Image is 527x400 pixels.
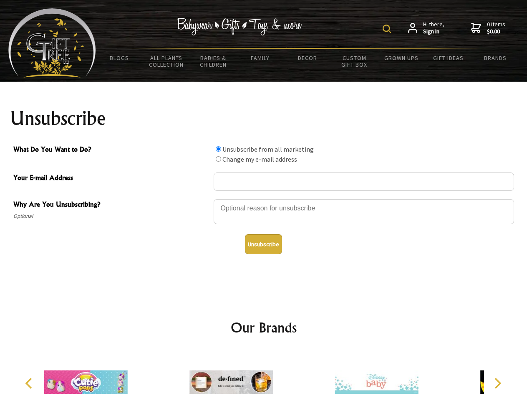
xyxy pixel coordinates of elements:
[13,144,209,156] span: What Do You Want to Do?
[17,317,511,337] h2: Our Brands
[423,28,444,35] strong: Sign in
[488,374,507,392] button: Next
[383,25,391,33] img: product search
[245,234,282,254] button: Unsubscribe
[21,374,39,392] button: Previous
[408,21,444,35] a: Hi there,Sign in
[13,172,209,185] span: Your E-mail Address
[471,21,505,35] a: 0 items$0.00
[425,49,472,67] a: Gift Ideas
[214,172,514,191] input: Your E-mail Address
[13,199,209,211] span: Why Are You Unsubscribing?
[10,108,517,128] h1: Unsubscribe
[13,211,209,221] span: Optional
[423,21,444,35] span: Hi there,
[237,49,284,67] a: Family
[8,8,96,77] img: Babyware - Gifts - Toys and more...
[214,199,514,224] textarea: Why Are You Unsubscribing?
[331,49,378,73] a: Custom Gift Box
[216,156,221,162] input: What Do You Want to Do?
[222,155,297,163] label: Change my e-mail address
[284,49,331,67] a: Decor
[190,49,237,73] a: Babies & Children
[378,49,425,67] a: Grown Ups
[487,28,505,35] strong: $0.00
[487,20,505,35] span: 0 items
[143,49,190,73] a: All Plants Collection
[216,146,221,152] input: What Do You Want to Do?
[222,145,314,153] label: Unsubscribe from all marketing
[96,49,143,67] a: BLOGS
[177,18,302,35] img: Babywear - Gifts - Toys & more
[472,49,519,67] a: Brands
